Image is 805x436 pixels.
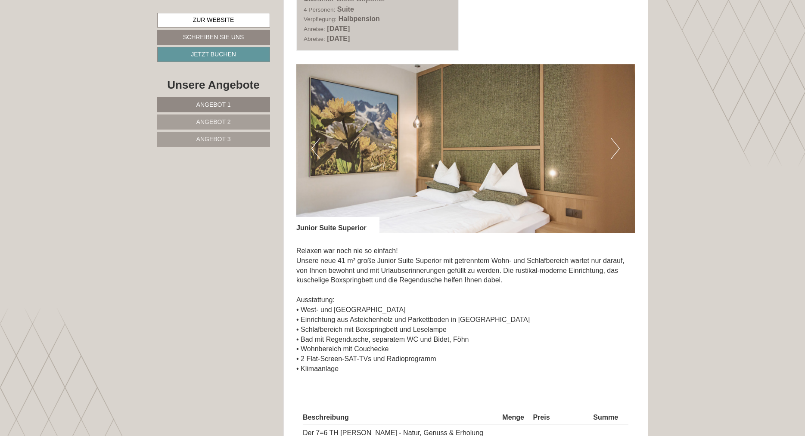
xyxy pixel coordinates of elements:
[337,6,354,13] b: Suite
[590,411,628,424] th: Summe
[157,77,270,93] div: Unsere Angebote
[304,36,325,42] small: Abreise:
[304,26,325,32] small: Anreise:
[327,25,350,32] b: [DATE]
[311,138,320,159] button: Previous
[339,15,380,22] b: Halbpension
[296,246,635,374] p: Relaxen war noch nie so einfach! Unsere neue 41 m² große Junior Suite Superior mit getrenntem Woh...
[304,16,336,22] small: Verpflegung:
[157,30,270,45] a: Schreiben Sie uns
[327,35,350,42] b: [DATE]
[529,411,590,424] th: Preis
[296,64,635,233] img: image
[196,118,231,125] span: Angebot 2
[157,13,270,28] a: Zur Website
[296,217,379,233] div: Junior Suite Superior
[611,138,620,159] button: Next
[196,101,231,108] span: Angebot 1
[499,411,529,424] th: Menge
[304,6,335,13] small: 4 Personen:
[196,136,231,142] span: Angebot 3
[303,411,499,424] th: Beschreibung
[157,47,270,62] a: Jetzt buchen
